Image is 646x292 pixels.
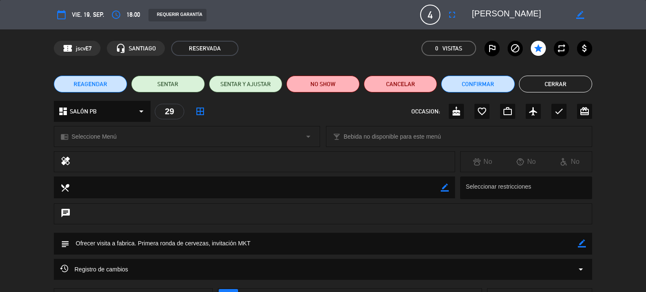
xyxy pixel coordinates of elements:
[576,264,586,274] i: arrow_drop_down
[60,239,69,248] i: subject
[195,106,205,116] i: border_all
[578,239,586,247] i: border_color
[504,156,548,167] div: No
[155,104,184,119] div: 29
[303,132,313,142] i: arrow_drop_down
[580,43,590,53] i: attach_money
[528,106,538,116] i: airplanemode_active
[56,10,66,20] i: calendar_today
[451,106,461,116] i: cake
[580,106,590,116] i: card_giftcard
[61,133,69,141] i: chrome_reader_mode
[136,106,146,116] i: arrow_drop_down
[209,76,282,92] button: SENTAR Y AJUSTAR
[411,107,440,116] span: OCCASION:
[503,106,513,116] i: work_outline
[148,9,207,21] div: REQUERIR GARANTÍA
[171,41,238,56] span: RESERVADA
[70,107,97,116] span: SALÓN PB
[344,132,441,142] span: Bebida no disponible para este menú
[111,10,121,20] i: access_time
[74,80,107,89] span: REAGENDAR
[445,7,460,22] button: fullscreen
[461,156,504,167] div: No
[60,264,128,274] span: Registro de cambios
[548,156,592,167] div: No
[519,76,592,92] button: Cerrar
[533,43,543,53] i: star
[286,76,360,92] button: NO SHOW
[58,106,68,116] i: dashboard
[441,76,514,92] button: Confirmar
[72,10,104,20] span: vie. 19, sep.
[447,10,457,20] i: fullscreen
[63,43,73,53] span: confirmation_number
[61,208,71,220] i: chat
[554,106,564,116] i: check
[442,44,462,53] em: Visitas
[556,43,567,53] i: repeat
[333,133,341,141] i: local_bar
[576,11,584,19] i: border_color
[420,5,440,25] span: 4
[61,156,71,168] i: healing
[127,10,140,20] span: 18:00
[54,7,69,22] button: calendar_today
[60,183,69,192] i: local_dining
[54,76,127,92] button: REAGENDAR
[510,43,520,53] i: block
[109,7,124,22] button: access_time
[441,184,449,192] i: border_color
[131,76,204,92] button: SENTAR
[364,76,437,92] button: Cancelar
[435,44,438,53] span: 0
[116,43,126,53] i: headset_mic
[487,43,497,53] i: outlined_flag
[76,44,92,53] span: jscvE7
[477,106,487,116] i: favorite_border
[129,44,156,53] span: SANTIAGO
[71,132,116,142] span: Seleccione Menú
